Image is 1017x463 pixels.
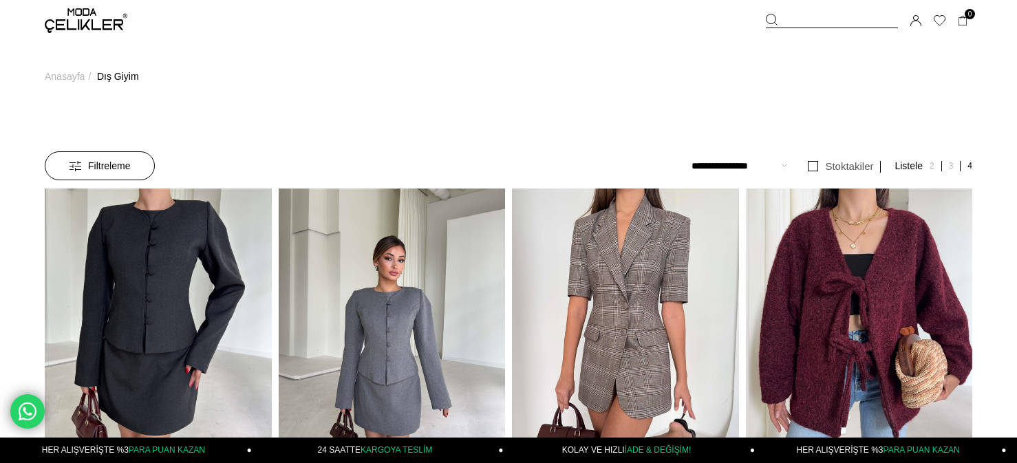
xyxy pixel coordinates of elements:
[825,160,873,172] span: Stoktakiler
[69,152,130,180] span: Filtreleme
[45,8,127,33] img: logo
[45,41,94,111] li: >
[755,438,1007,463] a: HER ALIŞVERİŞTE %3PARA PUAN KAZAN
[625,445,692,455] span: İADE & DEĞİŞİM!
[801,161,881,173] a: Stoktakiler
[503,438,755,463] a: KOLAY VE HIZLIİADE & DEĞİŞİM!
[361,445,432,455] span: KARGOYA TESLİM
[45,41,85,111] a: Anasayfa
[97,41,139,111] a: Dış Giyim
[965,9,975,19] span: 0
[958,16,968,26] a: 0
[252,438,504,463] a: 24 SAATTEKARGOYA TESLİM
[129,445,205,455] span: PARA PUAN KAZAN
[884,445,960,455] span: PARA PUAN KAZAN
